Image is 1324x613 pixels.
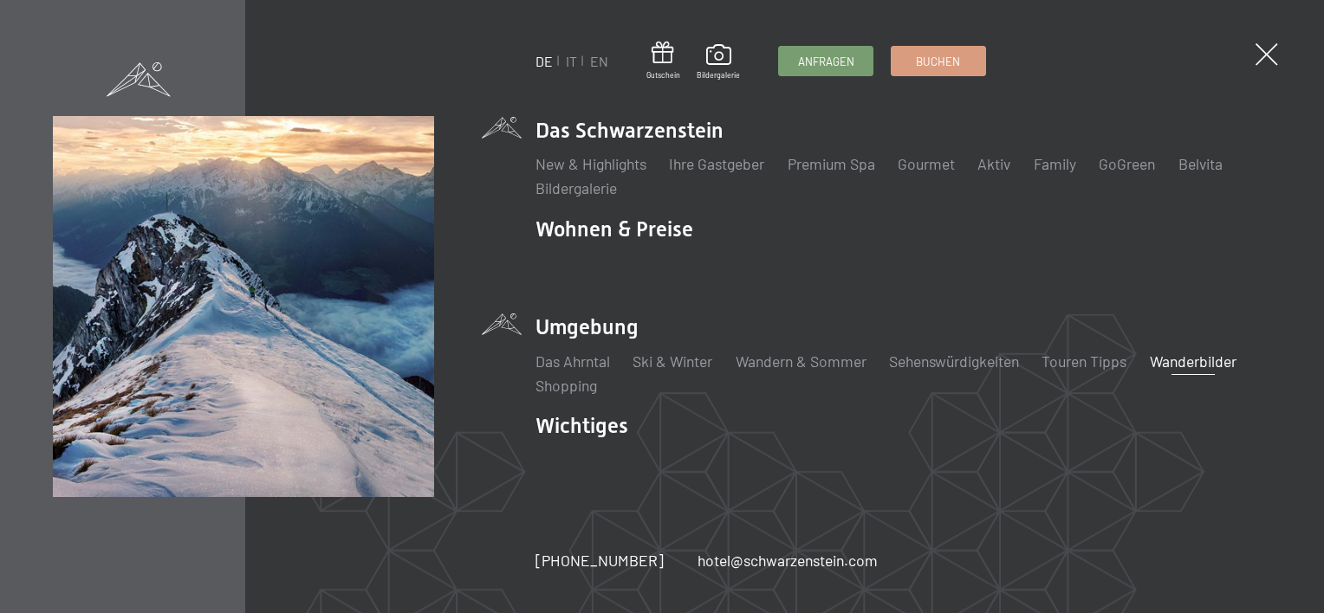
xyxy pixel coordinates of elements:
a: EN [590,53,608,69]
a: Family [1034,154,1076,173]
a: [PHONE_NUMBER] [535,550,664,571]
a: Touren Tipps [1042,352,1126,371]
a: Ihre Gastgeber [669,154,764,173]
a: DE [535,53,553,69]
span: Anfragen [798,54,854,69]
a: Premium Spa [788,154,875,173]
span: Gutschein [646,70,680,81]
a: IT [566,53,577,69]
a: Shopping [535,376,597,395]
a: Ski & Winter [633,352,712,371]
a: Bildergalerie [535,178,617,197]
a: New & Highlights [535,154,646,173]
a: Das Ahrntal [535,352,610,371]
a: Wanderbilder [1150,352,1236,371]
span: Buchen [916,54,960,69]
a: hotel@schwarzenstein.com [698,550,878,571]
a: Belvita [1178,154,1223,173]
avayaelement: [PHONE_NUMBER] [535,551,664,570]
a: Aktiv [977,154,1010,173]
a: Gourmet [898,154,955,173]
a: Buchen [892,47,985,75]
a: Gutschein [646,42,680,81]
a: Wandern & Sommer [736,352,866,371]
a: Bildergalerie [697,44,740,81]
a: Anfragen [779,47,873,75]
a: Sehenswürdigkeiten [889,352,1019,371]
span: Bildergalerie [697,70,740,81]
a: GoGreen [1099,154,1155,173]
